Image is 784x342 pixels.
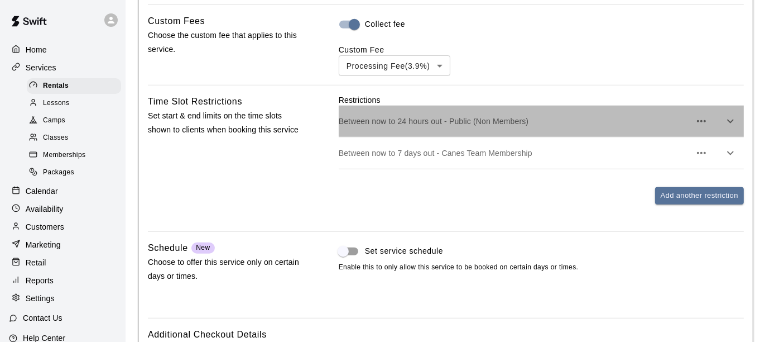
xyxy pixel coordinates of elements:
span: Set service schedule [365,245,443,257]
div: Rentals [27,78,121,94]
div: Camps [27,113,121,129]
a: Home [9,41,117,58]
p: Availability [26,203,64,215]
a: Services [9,59,117,76]
a: Rentals [27,77,126,94]
button: Add another restriction [655,187,744,205]
span: Rentals [43,80,69,92]
a: Marketing [9,236,117,253]
p: Choose the custom fee that applies to this service. [148,28,303,56]
a: Calendar [9,183,117,199]
p: Reports [26,275,54,286]
a: Settings [9,290,117,307]
a: Customers [9,218,117,235]
a: Lessons [27,94,126,112]
div: Memberships [27,148,121,163]
div: Classes [27,130,121,146]
a: Retail [9,254,117,271]
span: Camps [43,115,65,126]
p: Customers [26,221,64,232]
p: Marketing [26,239,61,250]
div: Lessons [27,96,121,111]
h6: Time Slot Restrictions [148,94,242,109]
a: Reports [9,272,117,289]
a: Memberships [27,147,126,164]
label: Custom Fee [339,45,384,54]
p: Restrictions [339,94,744,106]
div: Between now to 24 hours out - Public (Non Members) [339,106,744,137]
span: Enable this to only allow this service to be booked on certain days or times. [339,262,744,273]
p: Retail [26,257,46,268]
p: Home [26,44,47,55]
span: Classes [43,132,68,144]
p: Calendar [26,186,58,197]
p: Between now to 7 days out - Canes Team Membership [339,148,690,159]
span: Packages [43,167,74,178]
div: Processing Fee ( 3.9% ) [339,55,450,76]
a: Packages [27,164,126,182]
h6: Schedule [148,241,188,255]
div: Packages [27,165,121,180]
div: Between now to 7 days out - Canes Team Membership [339,137,744,169]
h6: Additional Checkout Details [148,327,267,342]
a: Camps [27,112,126,130]
p: Choose to offer this service only on certain days or times. [148,255,303,283]
p: Between now to 24 hours out - Public (Non Members) [339,116,690,127]
h6: Custom Fees [148,14,205,28]
a: Availability [9,201,117,217]
p: Settings [26,293,55,304]
p: Set start & end limits on the time slots shown to clients when booking this service [148,109,303,137]
span: Lessons [43,98,70,109]
span: Memberships [43,150,85,161]
span: New [196,244,210,251]
a: Classes [27,130,126,147]
span: Collect fee [365,18,405,30]
p: Services [26,62,56,73]
p: Contact Us [23,312,62,324]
